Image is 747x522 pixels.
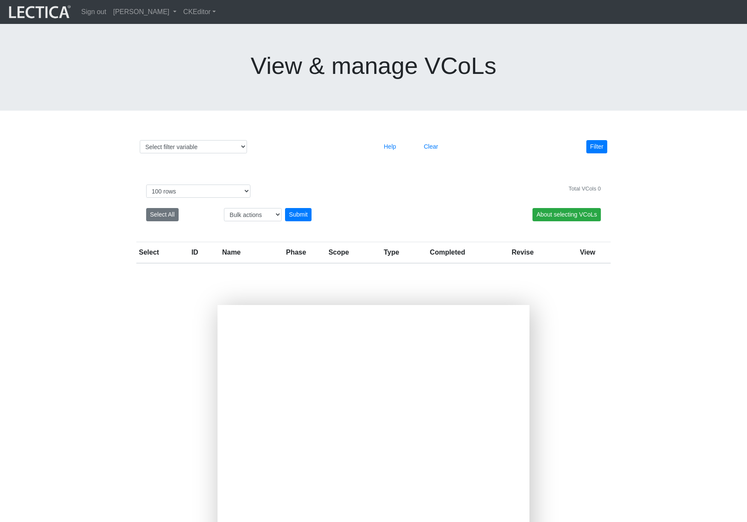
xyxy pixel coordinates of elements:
button: Filter [586,140,607,153]
div: Submit [285,208,312,221]
a: Help [380,143,400,150]
button: Clear [420,140,442,153]
a: Select All [146,208,179,221]
th: Name [217,242,269,264]
div: Total VCols 0 [569,185,601,193]
a: Sign out [78,3,110,21]
th: Revise [506,242,565,264]
th: Completed [425,242,506,264]
img: lecticalive [7,4,71,20]
th: Phase [269,242,324,264]
button: Help [380,140,400,153]
th: Select [136,242,186,264]
th: ID [186,242,217,264]
a: [PERSON_NAME] [110,3,180,21]
a: About selecting VCoLs [532,208,601,221]
a: CKEditor [180,3,219,21]
th: Scope [324,242,379,264]
th: Type [379,242,425,264]
th: View [565,242,611,264]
